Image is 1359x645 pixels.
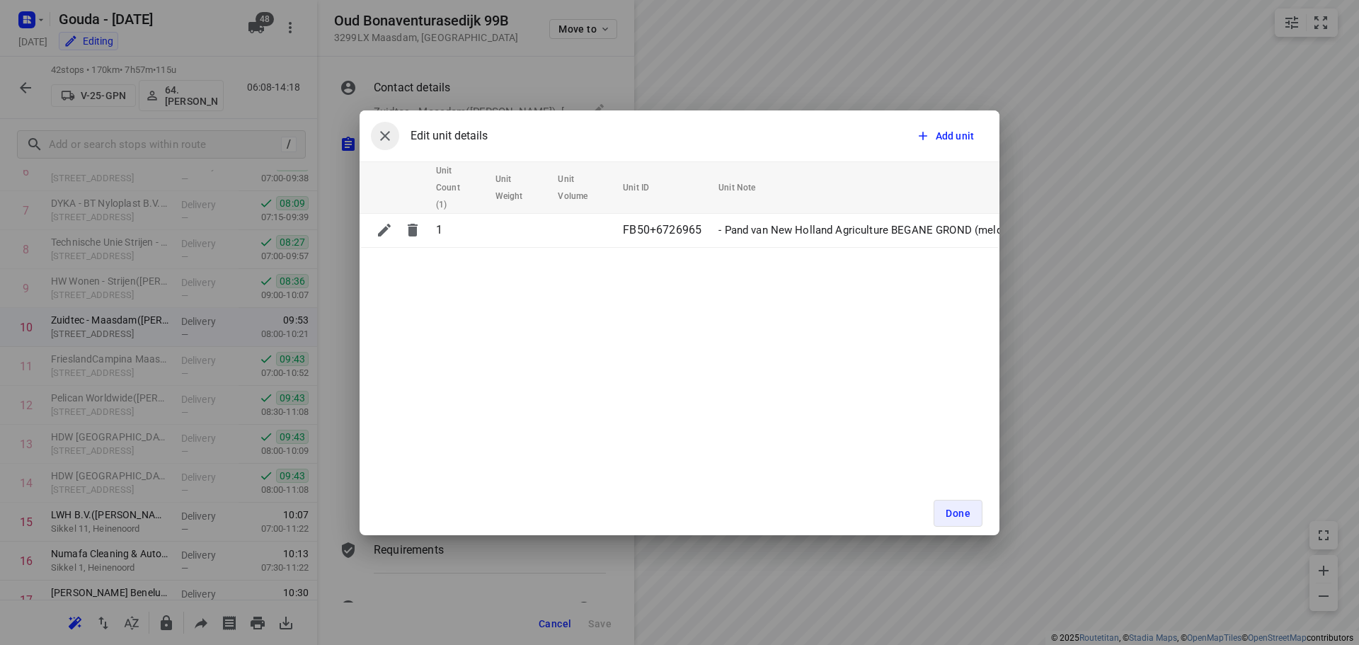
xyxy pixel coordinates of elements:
span: Unit Count (1) [436,162,478,213]
div: Edit unit details [371,122,488,150]
span: Add unit [936,129,974,143]
span: Unit Volume [558,171,606,205]
button: Delete [398,216,427,244]
p: - Pand van New Holland Agriculture BEGANE GROND (melden bij William Kik, chef werkplaats) [718,222,1199,239]
td: FB50+6726965 [617,213,713,247]
td: 1 [430,213,490,247]
span: Unit Weight [495,171,541,205]
span: Done [946,508,970,519]
span: Unit ID [623,179,667,196]
button: Edit [370,216,398,244]
button: Add unit [910,123,982,149]
span: Unit Note [718,179,774,196]
button: Done [934,500,982,527]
